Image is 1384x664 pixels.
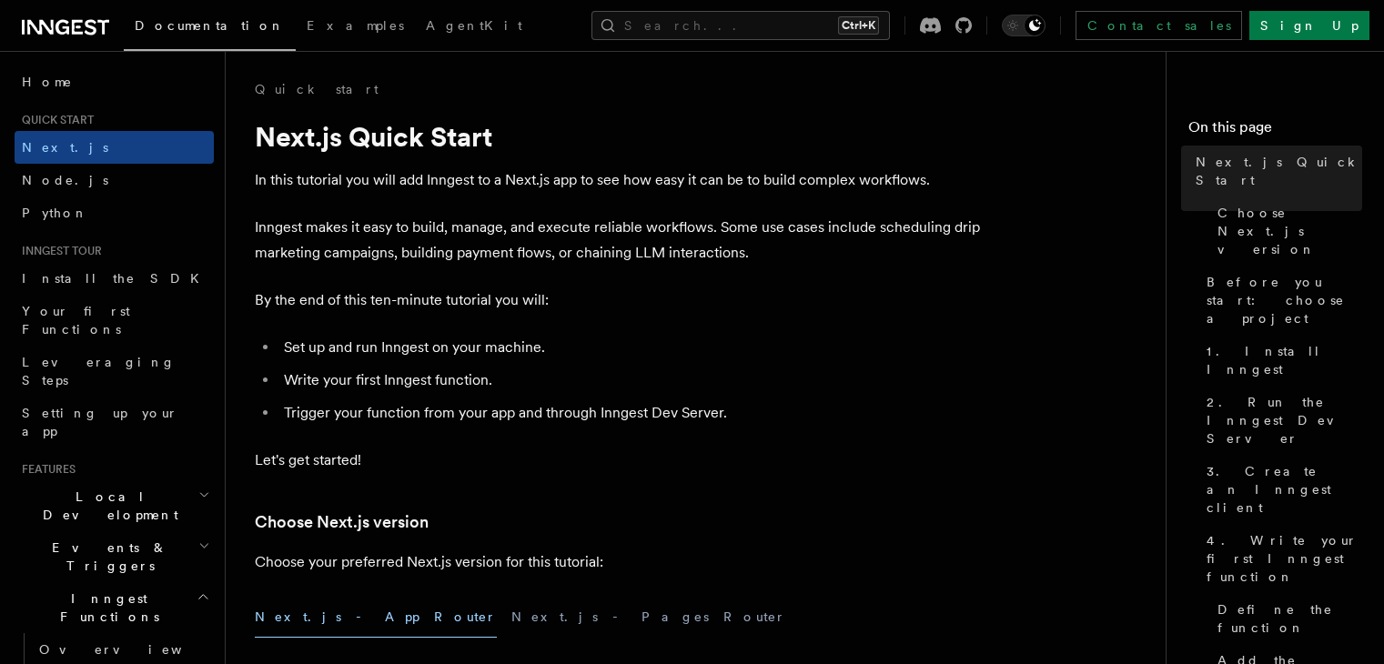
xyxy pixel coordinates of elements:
h4: On this page [1188,116,1362,146]
a: Define the function [1210,593,1362,644]
a: Quick start [255,80,379,98]
a: 1. Install Inngest [1199,335,1362,386]
a: Install the SDK [15,262,214,295]
span: Documentation [135,18,285,33]
a: Choose Next.js version [255,509,429,535]
span: Before you start: choose a project [1207,273,1362,327]
button: Toggle dark mode [1002,15,1046,36]
a: Home [15,65,214,98]
a: Examples [296,5,415,49]
a: Node.js [15,164,214,196]
a: Before you start: choose a project [1199,266,1362,335]
span: Next.js [22,140,108,155]
span: Quick start [15,113,94,127]
a: 3. Create an Inngest client [1199,455,1362,524]
a: Leveraging Steps [15,346,214,397]
span: Choose Next.js version [1217,204,1362,258]
a: 4. Write your first Inngest function [1199,524,1362,593]
p: Inngest makes it easy to build, manage, and execute reliable workflows. Some use cases include sc... [255,215,983,266]
span: Inngest Functions [15,589,197,626]
button: Next.js - Pages Router [511,597,786,638]
span: AgentKit [426,18,522,33]
a: AgentKit [415,5,533,49]
a: Contact sales [1076,11,1242,40]
span: Overview [39,642,227,657]
a: Next.js [15,131,214,164]
span: 3. Create an Inngest client [1207,462,1362,517]
span: 1. Install Inngest [1207,342,1362,378]
a: Choose Next.js version [1210,196,1362,266]
p: In this tutorial you will add Inngest to a Next.js app to see how easy it can be to build complex... [255,167,983,193]
a: Python [15,196,214,229]
a: Sign Up [1249,11,1369,40]
button: Local Development [15,480,214,531]
span: Node.js [22,173,108,187]
p: Choose your preferred Next.js version for this tutorial: [255,549,983,575]
span: 4. Write your first Inngest function [1207,531,1362,586]
a: Setting up your app [15,397,214,448]
span: Define the function [1217,600,1362,637]
button: Events & Triggers [15,531,214,582]
span: Examples [307,18,404,33]
span: Events & Triggers [15,538,198,575]
p: Let's get started! [255,448,983,473]
h1: Next.js Quick Start [255,120,983,153]
span: 2. Run the Inngest Dev Server [1207,393,1362,448]
kbd: Ctrl+K [838,16,879,35]
span: Setting up your app [22,406,178,438]
button: Next.js - App Router [255,597,497,638]
li: Trigger your function from your app and through Inngest Dev Server. [278,400,983,426]
a: Next.js Quick Start [1188,146,1362,196]
span: Next.js Quick Start [1196,153,1362,189]
li: Write your first Inngest function. [278,367,983,393]
span: Inngest tour [15,244,102,258]
span: Python [22,206,88,220]
a: 2. Run the Inngest Dev Server [1199,386,1362,455]
span: Features [15,462,76,477]
span: Local Development [15,488,198,524]
button: Inngest Functions [15,582,214,633]
span: Your first Functions [22,304,130,337]
a: Your first Functions [15,295,214,346]
span: Home [22,73,73,91]
button: Search...Ctrl+K [591,11,890,40]
a: Documentation [124,5,296,51]
span: Leveraging Steps [22,355,176,387]
span: Install the SDK [22,271,210,286]
li: Set up and run Inngest on your machine. [278,335,983,360]
p: By the end of this ten-minute tutorial you will: [255,287,983,313]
